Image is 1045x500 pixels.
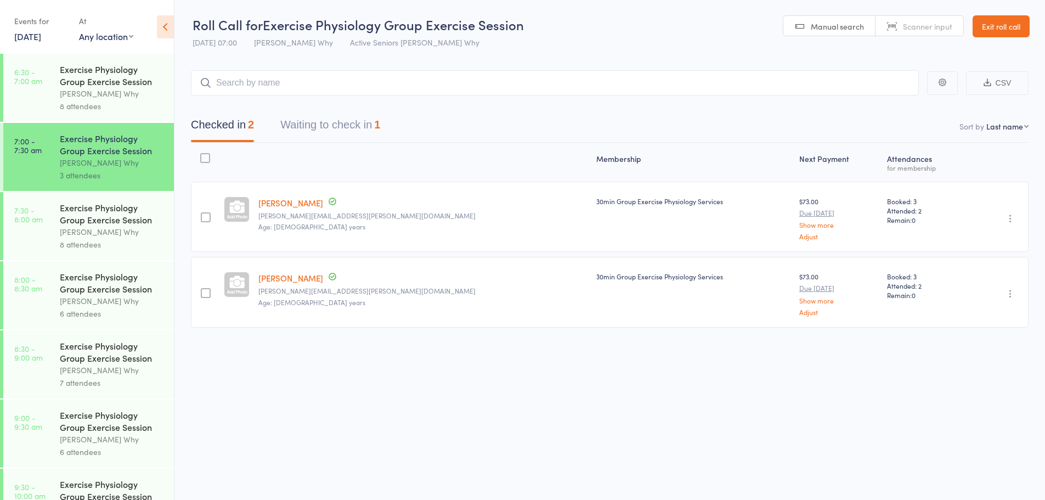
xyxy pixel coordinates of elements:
[350,37,479,48] span: Active Seniors [PERSON_NAME] Why
[14,413,42,431] time: 9:00 - 9:30 am
[3,54,174,122] a: 6:30 -7:00 amExercise Physiology Group Exercise Session[PERSON_NAME] Why8 attendees
[799,233,878,240] a: Adjust
[887,281,964,290] span: Attended: 2
[966,71,1029,95] button: CSV
[14,68,42,85] time: 6:30 - 7:00 am
[60,169,165,182] div: 3 attendees
[14,275,42,293] time: 8:00 - 8:30 am
[191,70,919,95] input: Search by name
[799,308,878,316] a: Adjust
[60,295,165,307] div: [PERSON_NAME] Why
[60,226,165,238] div: [PERSON_NAME] Why
[3,123,174,191] a: 7:00 -7:30 amExercise Physiology Group Exercise Session[PERSON_NAME] Why3 attendees
[60,409,165,433] div: Exercise Physiology Group Exercise Session
[3,330,174,398] a: 8:30 -9:00 amExercise Physiology Group Exercise Session[PERSON_NAME] Why7 attendees
[258,287,588,295] small: daryla.alexander@gmail.com
[258,222,365,231] span: Age: [DEMOGRAPHIC_DATA] years
[248,119,254,131] div: 2
[60,100,165,113] div: 8 attendees
[14,12,68,30] div: Events for
[60,307,165,320] div: 6 attendees
[60,63,165,87] div: Exercise Physiology Group Exercise Session
[887,290,964,300] span: Remain:
[14,137,42,154] time: 7:00 - 7:30 am
[14,344,43,362] time: 8:30 - 9:00 am
[191,113,254,142] button: Checked in2
[799,209,878,217] small: Due [DATE]
[60,238,165,251] div: 8 attendees
[14,30,41,42] a: [DATE]
[193,37,237,48] span: [DATE] 07:00
[14,482,46,500] time: 9:30 - 10:00 am
[799,221,878,228] a: Show more
[795,148,883,177] div: Next Payment
[258,272,323,284] a: [PERSON_NAME]
[887,196,964,206] span: Booked: 3
[799,196,878,240] div: $73.00
[254,37,333,48] span: [PERSON_NAME] Why
[596,196,790,206] div: 30min Group Exercise Physiology Services
[60,132,165,156] div: Exercise Physiology Group Exercise Session
[3,192,174,260] a: 7:30 -8:00 amExercise Physiology Group Exercise Session[PERSON_NAME] Why8 attendees
[887,272,964,281] span: Booked: 3
[912,290,916,300] span: 0
[258,212,588,220] small: daryla.alexander@gmail.com
[799,284,878,292] small: Due [DATE]
[799,297,878,304] a: Show more
[258,197,323,209] a: [PERSON_NAME]
[596,272,790,281] div: 30min Group Exercise Physiology Services
[79,12,133,30] div: At
[60,201,165,226] div: Exercise Physiology Group Exercise Session
[3,400,174,468] a: 9:00 -9:30 amExercise Physiology Group Exercise Session[PERSON_NAME] Why6 attendees
[60,377,165,389] div: 7 attendees
[903,21,952,32] span: Scanner input
[811,21,864,32] span: Manual search
[973,15,1030,37] a: Exit roll call
[60,433,165,446] div: [PERSON_NAME] Why
[912,215,916,224] span: 0
[60,87,165,100] div: [PERSON_NAME] Why
[887,206,964,215] span: Attended: 2
[799,272,878,315] div: $73.00
[60,446,165,458] div: 6 attendees
[193,15,263,33] span: Roll Call for
[60,156,165,169] div: [PERSON_NAME] Why
[60,340,165,364] div: Exercise Physiology Group Exercise Session
[60,271,165,295] div: Exercise Physiology Group Exercise Session
[60,364,165,377] div: [PERSON_NAME] Why
[280,113,380,142] button: Waiting to check in1
[959,121,984,132] label: Sort by
[887,215,964,224] span: Remain:
[887,164,964,171] div: for membership
[883,148,969,177] div: Atten­dances
[986,121,1023,132] div: Last name
[14,206,43,223] time: 7:30 - 8:00 am
[3,261,174,329] a: 8:00 -8:30 amExercise Physiology Group Exercise Session[PERSON_NAME] Why6 attendees
[263,15,524,33] span: Exercise Physiology Group Exercise Session
[592,148,794,177] div: Membership
[374,119,380,131] div: 1
[79,30,133,42] div: Any location
[258,297,365,307] span: Age: [DEMOGRAPHIC_DATA] years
